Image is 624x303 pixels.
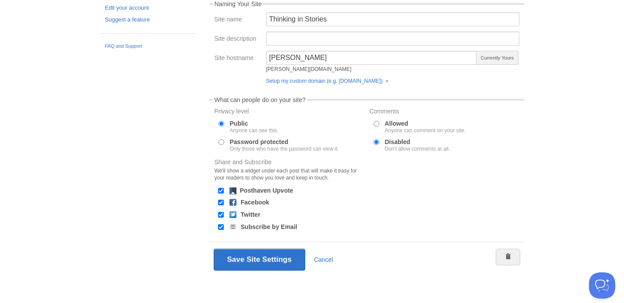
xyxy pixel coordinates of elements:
[589,272,615,299] iframe: Help Scout Beacon - Open
[266,67,477,72] div: [PERSON_NAME][DOMAIN_NAME]
[240,187,293,194] label: Posthaven Upvote
[385,146,450,151] div: Don't allow comments at all.
[215,55,261,63] label: Site hostname
[241,224,297,230] label: Subscribe by Email
[215,35,261,44] label: Site description
[213,97,307,103] legend: What can people do on your site?
[266,78,388,84] a: Setup my custom domain (e.g. [DOMAIN_NAME]) »
[241,211,261,218] label: Twitter
[241,199,269,205] label: Facebook
[215,167,364,181] div: We'll show a widget under each post that will make it easy for your readers to show you love and ...
[229,211,236,218] img: twitter.png
[215,159,364,183] label: Share and Subscribe
[385,128,466,133] div: Anyone can comment on your site.
[215,16,261,25] label: Site name
[105,42,191,50] a: FAQ and Support
[230,139,339,151] label: Password protected
[230,128,279,133] div: Anyone can see this.
[214,249,305,271] button: Save Site Settings
[314,256,333,263] a: Cancel
[385,139,450,151] label: Disabled
[230,120,279,133] label: Public
[370,108,519,116] label: Comments
[230,146,339,151] div: Only those who have the password can view it.
[229,199,236,206] img: facebook.png
[213,1,263,7] legend: Naming Your Site
[476,51,518,65] span: Currently Yours
[215,108,364,116] label: Privacy level
[385,120,466,133] label: Allowed
[105,4,191,13] a: Edit your account
[105,15,191,25] a: Suggest a feature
